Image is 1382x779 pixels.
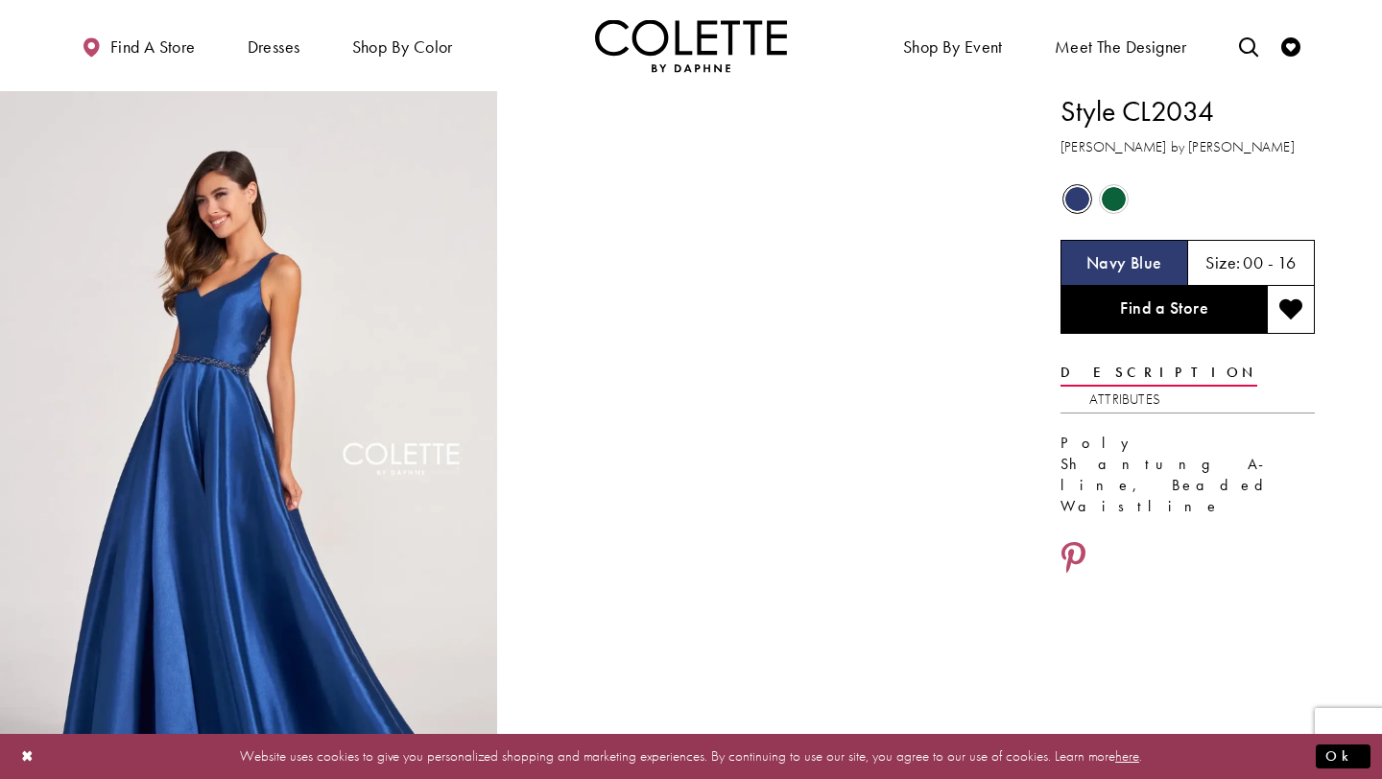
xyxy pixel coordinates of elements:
button: Close Dialog [12,740,44,773]
button: Submit Dialog [1316,744,1370,768]
a: Visit Home Page [595,19,787,72]
a: Find a store [77,19,200,72]
div: Product color controls state depends on size chosen [1060,181,1315,218]
button: Add to wishlist [1267,286,1315,334]
a: Description [1060,359,1257,387]
video: Style CL2034 Colette by Daphne #1 autoplay loop mute video [507,91,1004,340]
div: Navy Blue [1060,182,1094,216]
a: Toggle search [1234,19,1263,72]
h3: [PERSON_NAME] by [PERSON_NAME] [1060,136,1315,158]
div: Poly Shantung A-line, Beaded Waistline [1060,433,1315,517]
h5: Chosen color [1086,253,1162,272]
a: Attributes [1089,386,1160,413]
span: Size: [1205,251,1240,273]
span: Dresses [243,19,305,72]
a: Share using Pinterest - Opens in new tab [1060,541,1086,578]
span: Shop by color [352,37,453,57]
h1: Style CL2034 [1060,91,1315,131]
a: here [1115,746,1139,766]
a: Meet the designer [1050,19,1192,72]
span: Dresses [248,37,300,57]
span: Meet the designer [1055,37,1187,57]
span: Shop By Event [903,37,1003,57]
a: Check Wishlist [1276,19,1305,72]
span: Shop by color [347,19,458,72]
p: Website uses cookies to give you personalized shopping and marketing experiences. By continuing t... [138,744,1244,769]
span: Find a store [110,37,196,57]
h5: 00 - 16 [1243,253,1296,272]
a: Find a Store [1060,286,1267,334]
img: Colette by Daphne [595,19,787,72]
span: Shop By Event [898,19,1008,72]
div: Hunter [1097,182,1131,216]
